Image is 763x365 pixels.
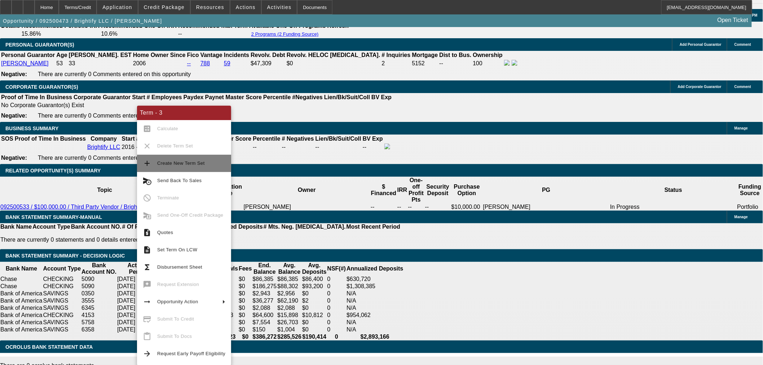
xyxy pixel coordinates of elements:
th: Most Recent Period [346,223,401,230]
span: Comment [735,43,751,47]
a: -- [187,60,191,66]
button: Credit Package [138,0,190,14]
div: $1,308,385 [347,283,403,290]
td: $150 [252,326,277,333]
b: Incidents [224,52,249,58]
b: Start [122,136,134,142]
span: Manage [735,126,748,130]
button: Activities [262,0,297,14]
b: Mortgage [412,52,438,58]
th: NSF(#) [327,262,347,276]
td: [DATE] - [DATE] [117,319,159,326]
td: SAVINGS [43,297,81,304]
td: [DATE] - [DATE] [117,326,159,333]
td: [PERSON_NAME] [483,203,610,211]
mat-icon: cancel_schedule_send [143,176,151,185]
b: Lien/Bk/Suit/Coll [324,94,370,100]
td: $2,956 [277,290,302,297]
th: Annualized Deposits [206,223,263,230]
td: N/A [346,326,403,333]
td: 0 [327,276,347,283]
b: # Employees [136,136,172,142]
td: $0 [302,290,327,297]
td: N/A [346,304,403,312]
td: -- [425,203,451,211]
b: Negative: [1,113,27,119]
td: 4153 [81,312,117,319]
p: There are currently 0 statements and 0 details entered on this opportunity [0,237,400,243]
b: Corporate Guarantor [74,94,131,100]
td: 6345 [81,304,117,312]
th: Avg. Deposits [302,262,327,276]
span: Quotes [157,230,173,235]
span: Comment [735,85,751,89]
td: -- [178,30,248,38]
td: 0 [327,319,347,326]
td: $0 [238,276,252,283]
b: BV Exp [371,94,392,100]
b: Company [91,136,117,142]
div: -- [253,144,280,150]
a: 59 [224,60,230,66]
td: $2 [302,297,327,304]
a: Brightify LLC [87,144,120,150]
th: Owner [243,177,371,203]
td: No Corporate Guarantor(s) Exist [1,102,395,109]
span: Activities [267,4,292,10]
th: Bank Account NO. [81,262,117,276]
b: Paynet Master Score [205,94,262,100]
b: Ownership [473,52,503,58]
b: Home Owner Since [133,52,186,58]
td: [PERSON_NAME] [243,203,371,211]
td: Portfolio [737,203,763,211]
td: 0 [327,297,347,304]
td: SAVINGS [43,290,81,297]
div: $954,062 [347,312,403,318]
th: $386,272 [252,333,277,340]
td: N/A [346,297,403,304]
b: BV Exp [363,136,383,142]
th: Funding Source [737,177,763,203]
th: $0 [238,333,252,340]
td: [DATE] - [DATE] [117,276,159,283]
b: Paydex [184,94,204,100]
td: -- [315,143,362,151]
span: PERSONAL GUARANTOR(S) [5,42,74,48]
td: 5758 [81,319,117,326]
mat-icon: functions [143,263,151,272]
td: 2 [381,60,411,67]
td: 0 [327,326,347,333]
td: $10,812 [302,312,327,319]
b: Personal Guarantor [1,52,55,58]
span: Actions [236,4,256,10]
th: $ Financed [370,177,397,203]
td: 0350 [81,290,117,297]
b: # Inquiries [381,52,410,58]
a: 788 [200,60,210,66]
td: [DATE] - [DATE] [117,312,159,319]
td: 0 [327,290,347,297]
th: # Mts. Neg. [MEDICAL_DATA]. [263,223,346,230]
span: OCROLUS BANK STATEMENT DATA [5,344,93,350]
span: Request Early Payoff Eligibility [157,351,225,356]
th: Fees [238,262,252,276]
td: $62,190 [277,297,302,304]
td: 15.86% [21,30,100,38]
td: $26,703 [277,319,302,326]
td: $7,554 [252,319,277,326]
td: -- [362,143,383,151]
span: 2006 [133,60,146,66]
td: In Progress [610,203,737,211]
td: SAVINGS [43,319,81,326]
button: Resources [191,0,230,14]
b: #Negatives [292,94,323,100]
b: # Employees [147,94,182,100]
td: N/A [346,290,403,297]
td: CHECKING [43,283,81,290]
td: 0 [327,304,347,312]
td: $88,302 [277,283,302,290]
b: Percentile [253,136,280,142]
th: Activity Period [117,262,159,276]
th: Account Type [32,223,71,230]
td: $10,000.00 [451,203,483,211]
